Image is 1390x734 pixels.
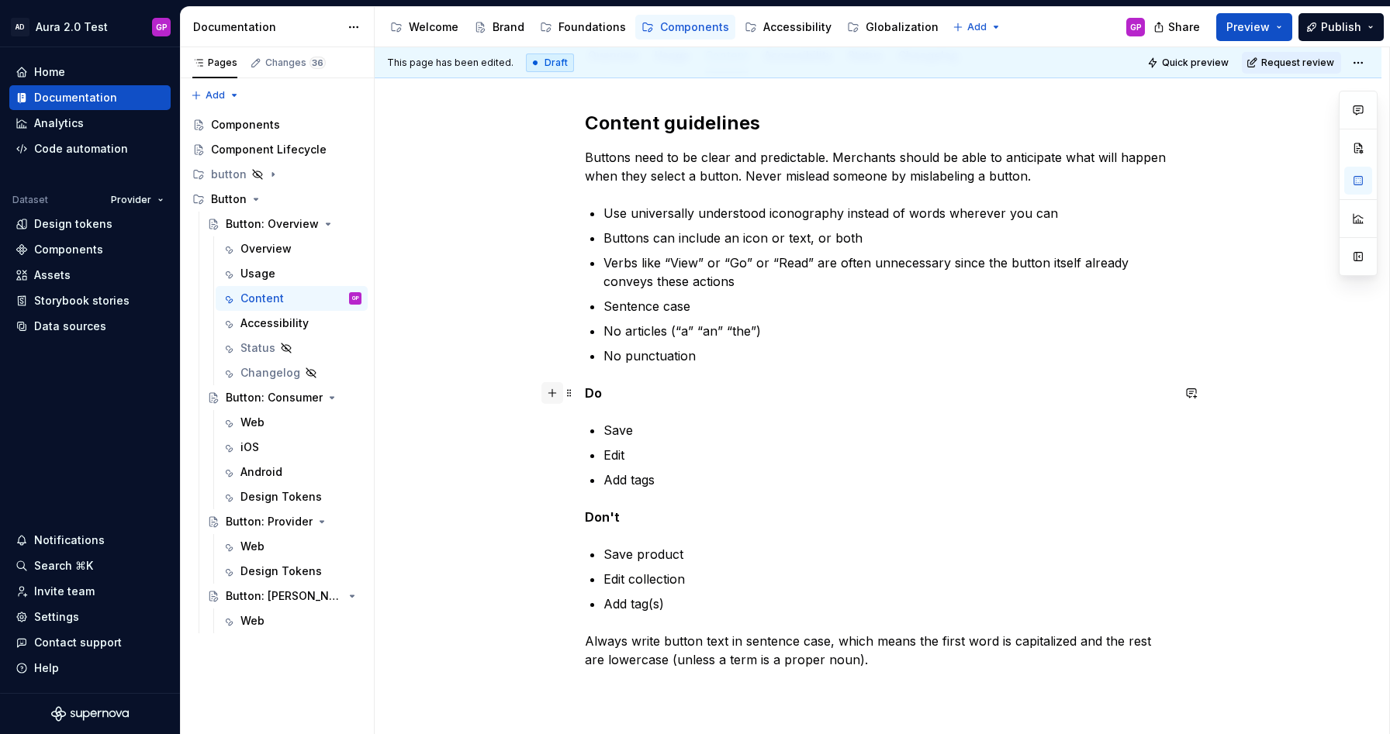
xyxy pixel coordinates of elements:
p: Edit [603,446,1171,464]
a: Component Lifecycle [186,137,368,162]
div: Design Tokens [240,563,322,579]
a: Design tokens [9,212,171,236]
a: Globalization [841,15,945,40]
a: Components [635,15,735,40]
a: Components [186,112,368,137]
a: Usage [216,261,368,286]
strong: Don't [585,509,620,525]
a: Assets [9,263,171,288]
p: Save [603,421,1171,439]
div: Code automation [34,141,128,157]
div: Home [34,64,65,80]
div: Button: Provider [226,514,313,529]
button: Notifications [9,528,171,553]
a: Welcome [384,15,465,40]
div: Design tokens [34,216,112,232]
p: Edit collection [603,570,1171,588]
a: iOS [216,435,368,460]
button: Search ⌘K [9,553,171,578]
div: Aura 2.0 Test [36,19,108,35]
a: Code automation [9,136,171,161]
div: Page tree [384,12,945,43]
a: Button: Consumer [201,385,368,410]
button: Quick preview [1143,52,1236,74]
div: Button: Overview [226,216,319,232]
div: iOS [240,439,259,455]
div: Changes [265,57,326,69]
span: Share [1168,19,1200,35]
button: Add [948,16,1006,38]
div: Welcome [409,19,458,35]
div: Components [34,242,103,257]
div: Search ⌘K [34,558,93,574]
div: Accessibility [240,315,309,331]
a: Documentation [9,85,171,110]
a: Button: Overview [201,212,368,236]
span: This page has been edited. [387,57,513,69]
a: Web [216,410,368,435]
a: Design Tokens [216,484,368,509]
span: Quick preview [1162,57,1229,69]
div: Storybook stories [34,293,130,308]
div: Web [240,613,265,629]
a: Invite team [9,579,171,604]
a: Button: [PERSON_NAME] [201,584,368,608]
a: Brand [468,15,531,40]
div: Android [240,464,282,480]
div: Button: [PERSON_NAME] [226,588,343,604]
span: Preview [1226,19,1270,35]
a: Button: Provider [201,509,368,534]
a: Overview [216,236,368,261]
div: AD [11,18,29,36]
p: Verbs like “View” or “Go” or “Read” are often unnecessary since the button itself already conveys... [603,253,1171,291]
div: button [186,162,368,187]
div: Design Tokens [240,489,322,505]
div: GP [1130,21,1142,33]
div: Button: Consumer [226,390,323,405]
div: GP [352,291,359,306]
div: Button [186,187,368,212]
div: Usage [240,266,275,281]
button: Preview [1216,13,1292,41]
a: Foundations [534,15,632,40]
div: Documentation [193,19,340,35]
div: Foundations [558,19,626,35]
button: Add [186,84,244,106]
p: Add tag(s) [603,594,1171,613]
a: Status [216,336,368,360]
button: Request review [1242,52,1341,74]
div: Data sources [34,319,106,334]
div: Components [660,19,729,35]
div: Button [211,191,247,207]
svg: Supernova Logo [51,706,129,722]
div: Help [34,660,59,676]
a: Storybook stories [9,288,171,313]
span: Add [206,89,225,102]
span: Publish [1321,19,1361,35]
button: Publish [1298,13,1384,41]
p: No punctuation [603,346,1171,365]
a: Web [216,608,368,633]
div: GP [156,21,168,33]
div: Contact support [34,635,122,650]
p: Save product [603,545,1171,563]
div: Invite team [34,584,95,599]
div: Page tree [186,112,368,633]
a: Analytics [9,111,171,136]
div: Components [211,117,280,133]
p: Use universally understood iconography instead of words wherever you can [603,204,1171,222]
a: Changelog [216,360,368,385]
span: Request review [1261,57,1334,69]
span: Provider [111,194,151,206]
div: Web [240,415,265,430]
div: Analytics [34,115,84,131]
a: Accessibility [738,15,838,40]
a: Android [216,460,368,484]
div: Accessibility [763,19,832,35]
p: Buttons need to be clear and predictable. Merchants should be able to anticipate what will happen... [585,148,1171,185]
a: Components [9,237,171,262]
button: Provider [104,189,171,211]
button: Share [1146,13,1210,41]
div: Overview [240,241,292,257]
